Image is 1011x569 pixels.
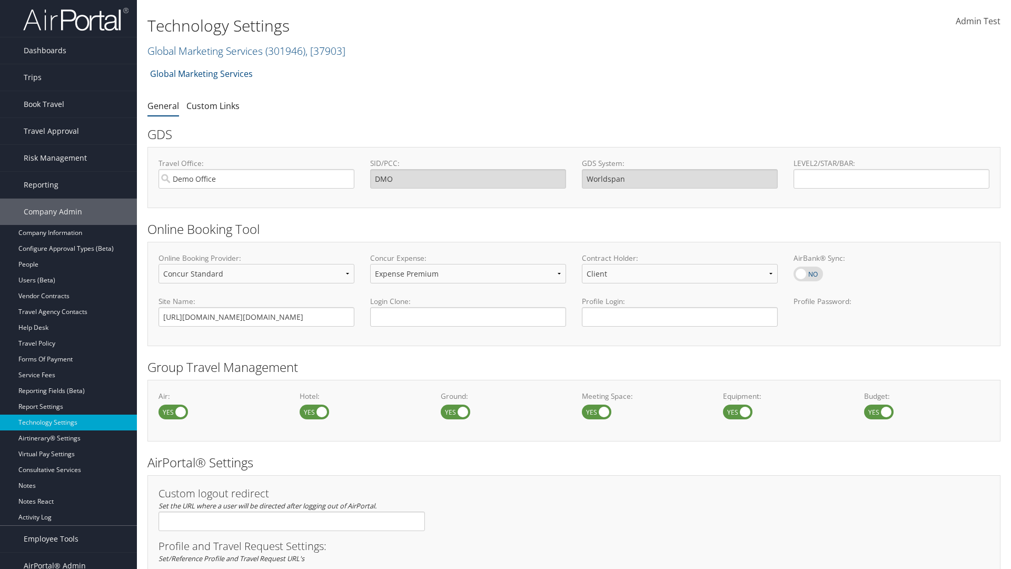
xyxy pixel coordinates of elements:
[582,307,778,327] input: Profile Login:
[147,358,1000,376] h2: Group Travel Management
[158,158,354,169] label: Travel Office:
[158,541,989,552] h3: Profile and Travel Request Settings:
[582,158,778,169] label: GDS System:
[150,63,253,84] a: Global Marketing Services
[24,37,66,64] span: Dashboards
[158,253,354,263] label: Online Booking Provider:
[24,91,64,117] span: Book Travel
[24,145,87,171] span: Risk Management
[956,5,1000,38] a: Admin Test
[24,64,42,91] span: Trips
[147,125,993,143] h2: GDS
[794,267,823,281] label: AirBank® Sync
[147,220,1000,238] h2: Online Booking Tool
[24,199,82,225] span: Company Admin
[158,296,354,307] label: Site Name:
[186,100,240,112] a: Custom Links
[956,15,1000,27] span: Admin Test
[582,391,707,401] label: Meeting Space:
[864,391,989,401] label: Budget:
[24,118,79,144] span: Travel Approval
[370,253,566,263] label: Concur Expense:
[794,296,989,326] label: Profile Password:
[582,253,778,263] label: Contract Holder:
[723,391,848,401] label: Equipment:
[158,554,304,563] em: Set/Reference Profile and Travel Request URL's
[158,501,376,511] em: Set the URL where a user will be directed after logging out of AirPortal.
[305,44,345,58] span: , [ 37903 ]
[24,172,58,198] span: Reporting
[147,100,179,112] a: General
[582,296,778,326] label: Profile Login:
[794,253,989,263] label: AirBank® Sync:
[147,15,716,37] h1: Technology Settings
[158,488,425,499] h3: Custom logout redirect
[147,44,345,58] a: Global Marketing Services
[158,391,284,401] label: Air:
[300,391,425,401] label: Hotel:
[370,296,566,307] label: Login Clone:
[794,158,989,169] label: LEVEL2/STAR/BAR:
[441,391,566,401] label: Ground:
[265,44,305,58] span: ( 301946 )
[370,158,566,169] label: SID/PCC:
[23,7,128,32] img: airportal-logo.png
[147,454,1000,472] h2: AirPortal® Settings
[24,526,78,552] span: Employee Tools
